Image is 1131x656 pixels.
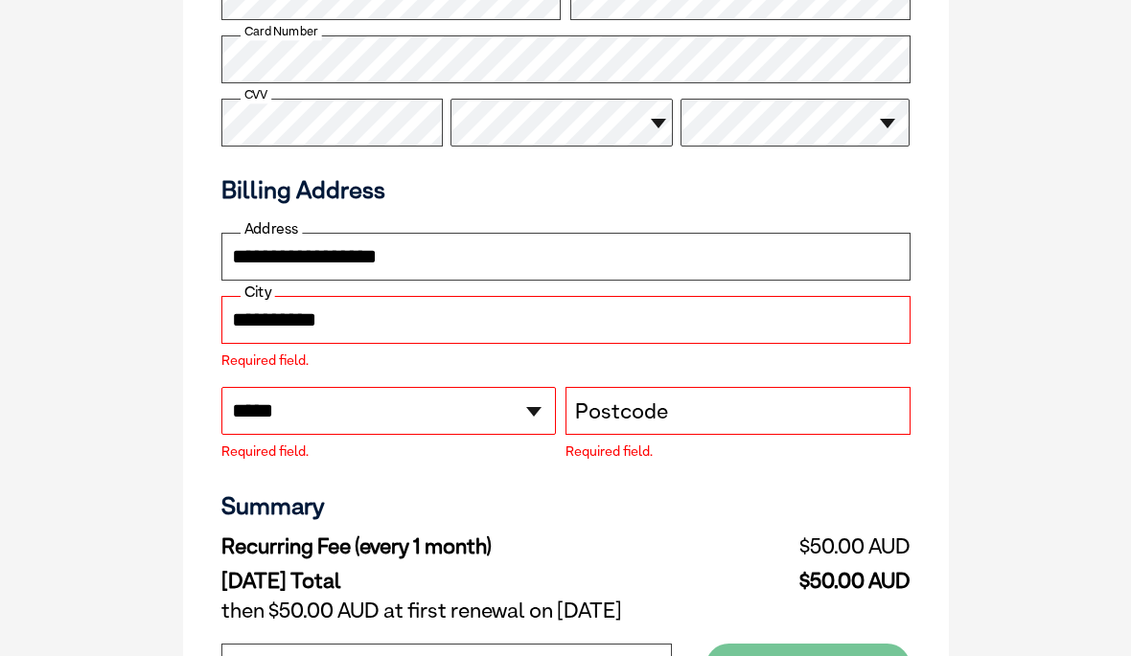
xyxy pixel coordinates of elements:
label: Postcode [575,399,668,424]
label: CVV [241,86,271,103]
td: $50.00 AUD [705,530,910,564]
td: $50.00 AUD [705,564,910,594]
label: Required field. [565,444,911,458]
label: Address [241,220,302,238]
td: [DATE] Total [221,564,706,594]
h3: Billing Address [221,175,911,204]
label: Required field. [221,444,557,458]
td: Recurring Fee (every 1 month) [221,530,706,564]
h3: Summary [221,491,911,520]
label: City [241,283,275,301]
label: Card Number [241,23,322,40]
td: then $50.00 AUD at first renewal on [DATE] [221,594,911,628]
label: Required field. [221,353,911,367]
